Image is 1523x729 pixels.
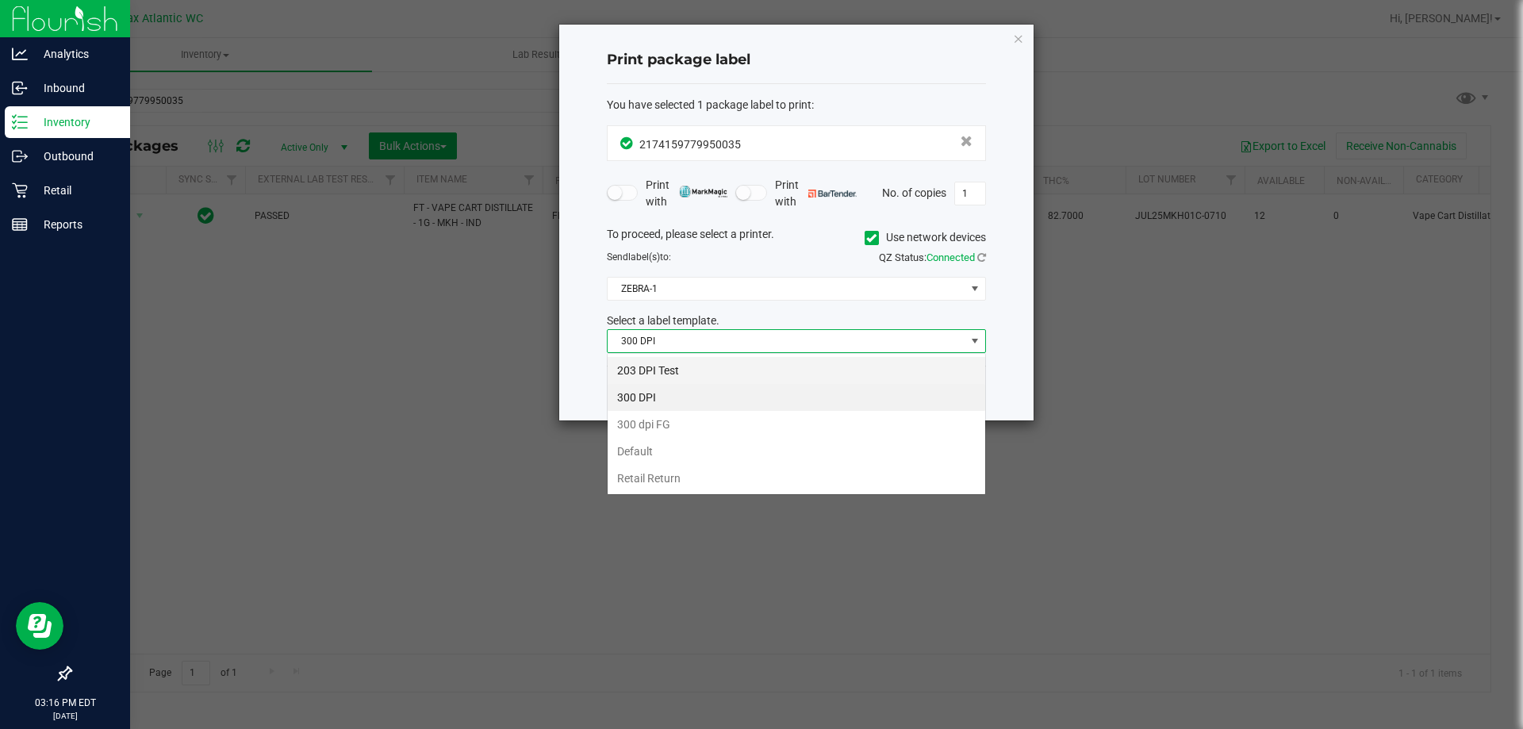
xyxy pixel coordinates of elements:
[628,251,660,263] span: label(s)
[607,251,671,263] span: Send to:
[608,438,985,465] li: Default
[12,148,28,164] inline-svg: Outbound
[607,98,811,111] span: You have selected 1 package label to print
[28,215,123,234] p: Reports
[879,251,986,263] span: QZ Status:
[28,147,123,166] p: Outbound
[28,79,123,98] p: Inbound
[882,186,946,198] span: No. of copies
[12,182,28,198] inline-svg: Retail
[28,44,123,63] p: Analytics
[608,465,985,492] li: Retail Return
[12,80,28,96] inline-svg: Inbound
[7,710,123,722] p: [DATE]
[595,313,998,329] div: Select a label template.
[646,177,727,210] span: Print with
[16,602,63,650] iframe: Resource center
[12,114,28,130] inline-svg: Inventory
[620,135,635,152] span: In Sync
[12,46,28,62] inline-svg: Analytics
[639,138,741,151] span: 2174159779950035
[608,278,965,300] span: ZEBRA-1
[865,229,986,246] label: Use network devices
[12,217,28,232] inline-svg: Reports
[608,384,985,411] li: 300 DPI
[679,186,727,198] img: mark_magic_cybra.png
[28,181,123,200] p: Retail
[607,97,986,113] div: :
[926,251,975,263] span: Connected
[7,696,123,710] p: 03:16 PM EDT
[28,113,123,132] p: Inventory
[808,190,857,198] img: bartender.png
[608,411,985,438] li: 300 dpi FG
[595,226,998,250] div: To proceed, please select a printer.
[775,177,857,210] span: Print with
[608,357,985,384] li: 203 DPI Test
[607,50,986,71] h4: Print package label
[608,330,965,352] span: 300 DPI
